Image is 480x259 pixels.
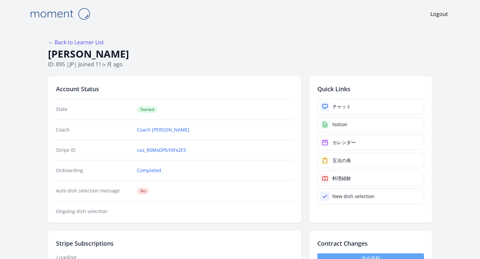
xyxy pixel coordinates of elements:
h1: [PERSON_NAME] [48,48,432,60]
a: チャット [317,99,424,114]
a: Notion [317,117,424,132]
div: 料理経験 [332,175,351,182]
a: New dish selection [317,189,424,204]
div: チャット [332,103,351,110]
div: カレンダー [332,139,356,146]
a: cus_R0MxDPbY0Fx2E5 [137,147,186,153]
dt: Stripe ID [56,147,132,153]
span: Started [137,106,157,113]
dt: State [56,106,132,113]
h2: Account Status [56,84,293,94]
div: Notion [332,121,347,128]
dt: Onboarding [56,167,132,174]
a: Completed [137,167,161,174]
a: カレンダー [317,135,424,150]
dt: Coach [56,127,132,133]
a: ← Back to Learner List [48,39,104,46]
a: 料理経験 [317,171,424,186]
h2: Stripe Subscriptions [56,239,293,248]
h2: Quick Links [317,84,424,94]
div: New dish selection [332,193,375,200]
span: jp [69,61,74,68]
a: Logout [430,10,448,18]
dt: Ongoing dish selection [56,208,132,215]
div: 五法の表 [332,157,351,164]
a: Coach [PERSON_NAME] [137,127,189,133]
img: Moment [27,5,93,22]
p: ID: 895 | | Joined 11ヶ月 ago [48,60,432,68]
dt: Auto dish selection message [56,187,132,194]
a: 五法の表 [317,153,424,168]
span: No [137,188,149,194]
h2: Contract Changes [317,239,424,248]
